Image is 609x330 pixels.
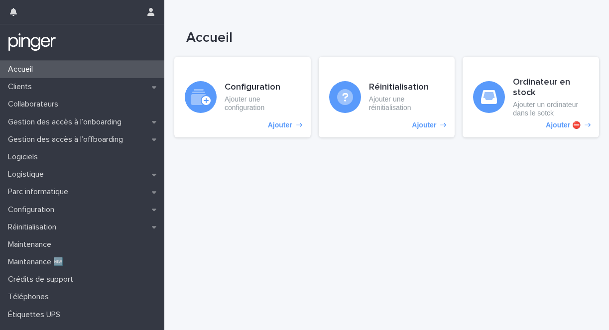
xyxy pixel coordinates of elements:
[4,152,46,162] p: Logiciels
[513,77,589,99] h3: Ordinateur en stock
[4,135,131,144] p: Gestion des accès à l’offboarding
[268,121,292,129] p: Ajouter
[4,100,66,109] p: Collaborateurs
[4,82,40,92] p: Clients
[225,95,300,112] p: Ajouter une configuration
[4,187,76,197] p: Parc informatique
[4,222,64,232] p: Réinitialisation
[8,32,56,52] img: mTgBEunGTSyRkCgitkcU
[4,65,41,74] p: Accueil
[4,170,52,179] p: Logistique
[546,121,581,129] p: Ajouter ⛔️
[186,30,608,47] h1: Accueil
[4,275,81,284] p: Crédits de support
[369,95,445,112] p: Ajouter une réinitialisation
[174,57,311,138] a: Ajouter
[412,121,436,129] p: Ajouter
[4,292,57,302] p: Téléphones
[369,82,445,93] h3: Réinitialisation
[4,240,59,249] p: Maintenance
[225,82,300,93] h3: Configuration
[4,117,129,127] p: Gestion des accès à l’onboarding
[463,57,599,138] a: Ajouter ⛔️
[513,101,589,117] p: Ajouter un ordinateur dans le sotck
[4,257,71,267] p: Maintenance 🆕
[4,310,68,320] p: Étiquettes UPS
[4,205,62,215] p: Configuration
[319,57,455,138] a: Ajouter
